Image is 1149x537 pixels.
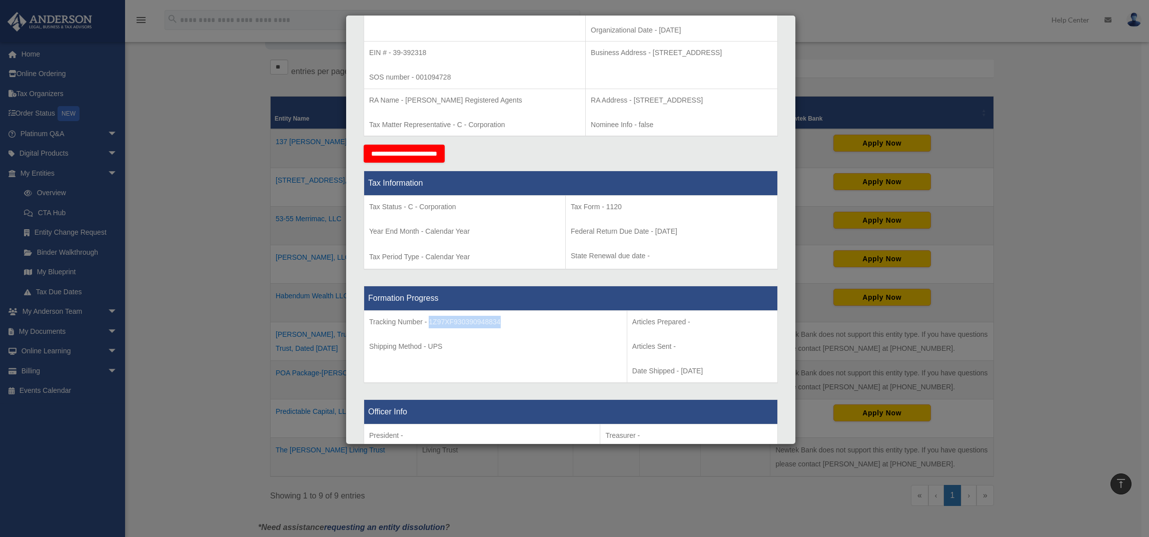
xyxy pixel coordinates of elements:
[571,225,772,238] p: Federal Return Due Date - [DATE]
[369,71,580,84] p: SOS number - 001094728
[369,47,580,59] p: EIN # - 39-392318
[369,201,560,213] p: Tax Status - C - Corporation
[571,201,772,213] p: Tax Form - 1120
[632,340,772,353] p: Articles Sent -
[369,316,622,328] p: Tracking Number - 1Z97XF930390948834
[591,24,772,37] p: Organizational Date - [DATE]
[591,47,772,59] p: Business Address - [STREET_ADDRESS]
[591,119,772,131] p: Nominee Info - false
[605,429,772,442] p: Treasurer -
[369,225,560,238] p: Year End Month - Calendar Year
[369,119,580,131] p: Tax Matter Representative - C - Corporation
[364,171,778,196] th: Tax Information
[632,316,772,328] p: Articles Prepared -
[364,196,566,270] td: Tax Period Type - Calendar Year
[364,399,778,424] th: Officer Info
[571,250,772,262] p: State Renewal due date -
[369,94,580,107] p: RA Name - [PERSON_NAME] Registered Agents
[369,429,595,442] p: President -
[369,340,622,353] p: Shipping Method - UPS
[364,286,778,311] th: Formation Progress
[632,365,772,377] p: Date Shipped - [DATE]
[591,94,772,107] p: RA Address - [STREET_ADDRESS]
